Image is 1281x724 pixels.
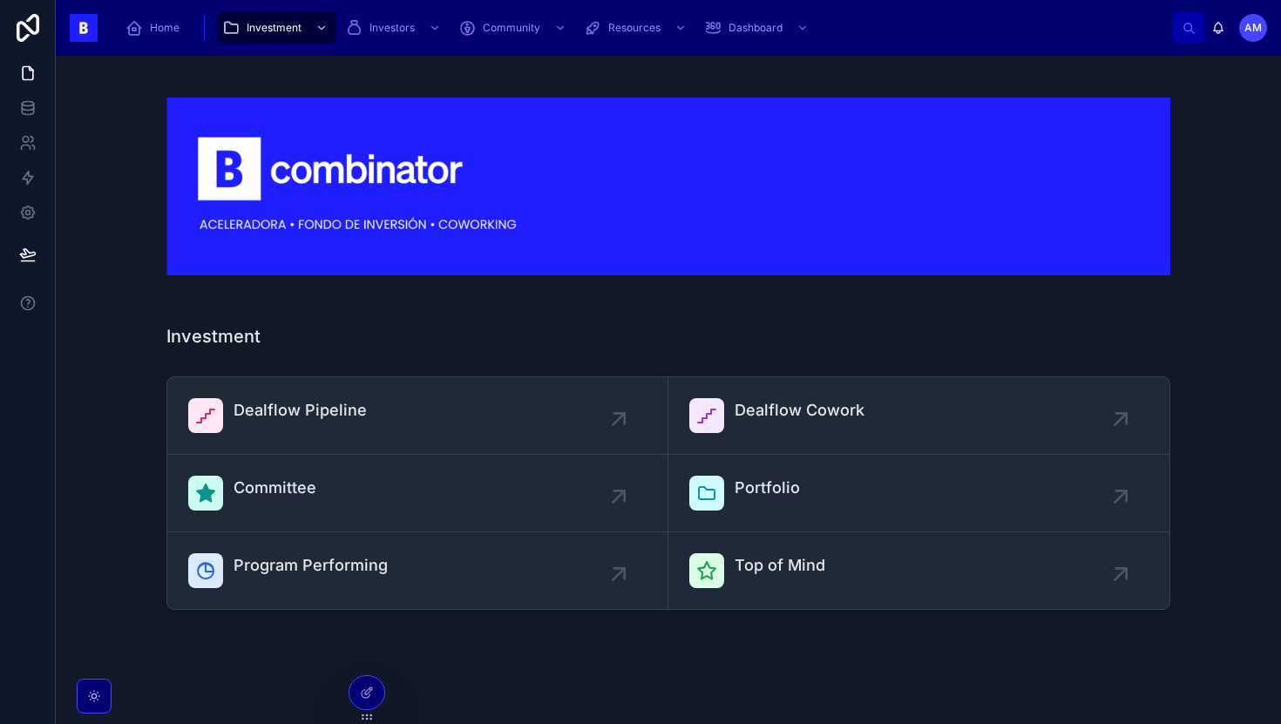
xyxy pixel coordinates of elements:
span: Committee [234,476,316,500]
a: Investors [340,12,450,44]
span: Dashboard [729,21,783,35]
span: Home [150,21,180,35]
span: Dealflow Pipeline [234,398,367,423]
span: Investors [369,21,415,35]
a: Community [453,12,575,44]
img: App logo [70,14,98,42]
div: scrollable content [112,9,1173,47]
a: Dealflow Pipeline [167,377,668,455]
a: Resources [579,12,695,44]
span: Top of Mind [735,553,825,578]
span: Investment [247,21,302,35]
a: Investment [217,12,336,44]
a: Portfolio [668,455,1169,532]
h1: Investment [166,324,261,348]
span: Program Performing [234,553,388,578]
a: Dashboard [699,12,817,44]
span: Portfolio [735,476,800,500]
img: 18590-Captura-de-Pantalla-2024-03-07-a-las-17.49.44.png [166,98,1170,275]
a: Program Performing [167,532,668,609]
a: Dealflow Cowork [668,377,1169,455]
span: Resources [608,21,661,35]
span: Community [483,21,540,35]
span: AM [1244,21,1262,35]
a: Home [120,12,192,44]
a: Committee [167,455,668,532]
a: Top of Mind [668,532,1169,609]
span: Dealflow Cowork [735,398,864,423]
